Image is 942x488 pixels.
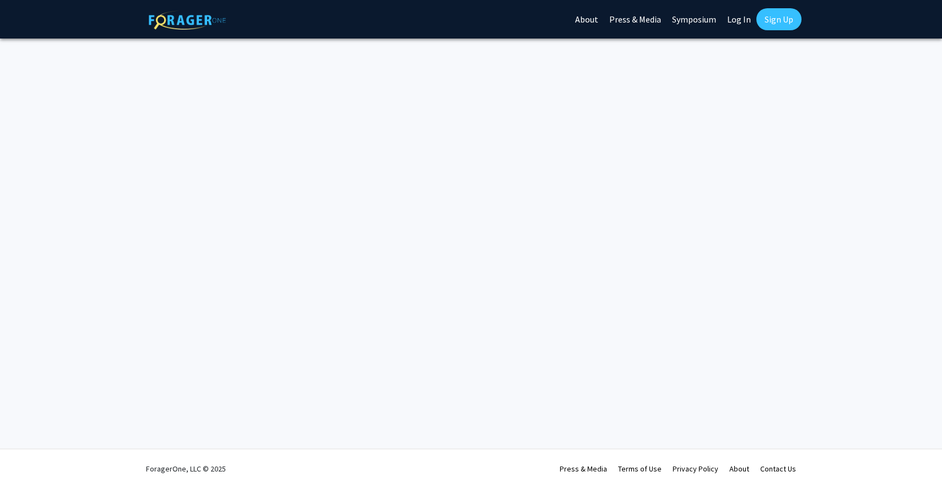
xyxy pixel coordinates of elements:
[729,464,749,474] a: About
[560,464,607,474] a: Press & Media
[673,464,718,474] a: Privacy Policy
[756,8,802,30] a: Sign Up
[618,464,662,474] a: Terms of Use
[149,10,226,30] img: ForagerOne Logo
[760,464,796,474] a: Contact Us
[146,449,226,488] div: ForagerOne, LLC © 2025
